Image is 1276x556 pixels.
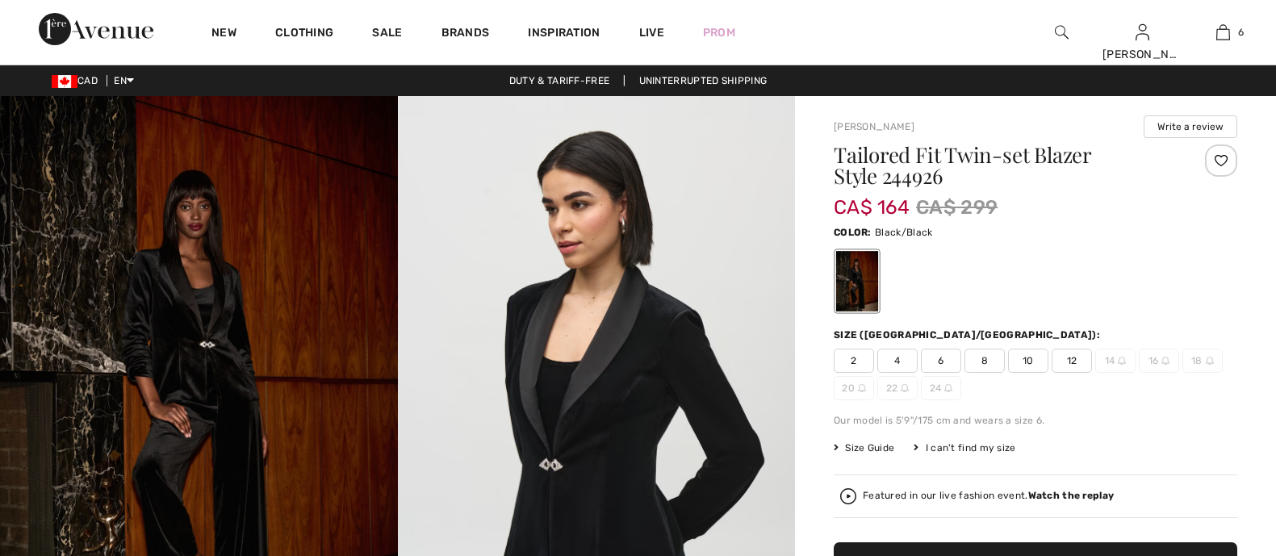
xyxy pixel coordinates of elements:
img: Canadian Dollar [52,75,77,88]
img: ring-m.svg [1161,357,1169,365]
a: Prom [703,24,735,41]
a: 6 [1183,23,1262,42]
span: 24 [921,376,961,400]
a: Brands [441,26,490,43]
span: 6 [921,349,961,373]
span: 8 [964,349,1005,373]
button: Write a review [1144,115,1237,138]
img: My Bag [1216,23,1230,42]
div: [PERSON_NAME] [1102,46,1182,63]
a: Clothing [275,26,333,43]
span: Color: [834,227,872,238]
span: Size Guide [834,441,894,455]
span: 6 [1238,25,1244,40]
span: 20 [834,376,874,400]
div: Featured in our live fashion event. [863,491,1114,501]
img: ring-m.svg [1118,357,1126,365]
span: Black/Black [875,227,932,238]
span: 10 [1008,349,1048,373]
img: Watch the replay [840,488,856,504]
div: I can't find my size [914,441,1015,455]
span: 14 [1095,349,1136,373]
div: Size ([GEOGRAPHIC_DATA]/[GEOGRAPHIC_DATA]): [834,328,1103,342]
img: ring-m.svg [858,384,866,392]
img: ring-m.svg [944,384,952,392]
a: Sign In [1136,24,1149,40]
span: EN [114,75,134,86]
span: 2 [834,349,874,373]
img: ring-m.svg [1206,357,1214,365]
a: [PERSON_NAME] [834,121,914,132]
div: Our model is 5'9"/175 cm and wears a size 6. [834,413,1237,428]
span: CA$ 299 [916,193,998,222]
strong: Watch the replay [1028,490,1115,501]
a: Sale [372,26,402,43]
h1: Tailored Fit Twin-set Blazer Style 244926 [834,144,1170,186]
a: Live [639,24,664,41]
span: 18 [1182,349,1223,373]
img: My Info [1136,23,1149,42]
img: search the website [1055,23,1069,42]
span: 22 [877,376,918,400]
img: 1ère Avenue [39,13,153,45]
span: 16 [1139,349,1179,373]
img: ring-m.svg [901,384,909,392]
span: CAD [52,75,104,86]
div: Black/Black [836,251,878,311]
span: Inspiration [528,26,600,43]
span: CA$ 164 [834,180,910,219]
span: 4 [877,349,918,373]
span: 12 [1052,349,1092,373]
a: New [211,26,236,43]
